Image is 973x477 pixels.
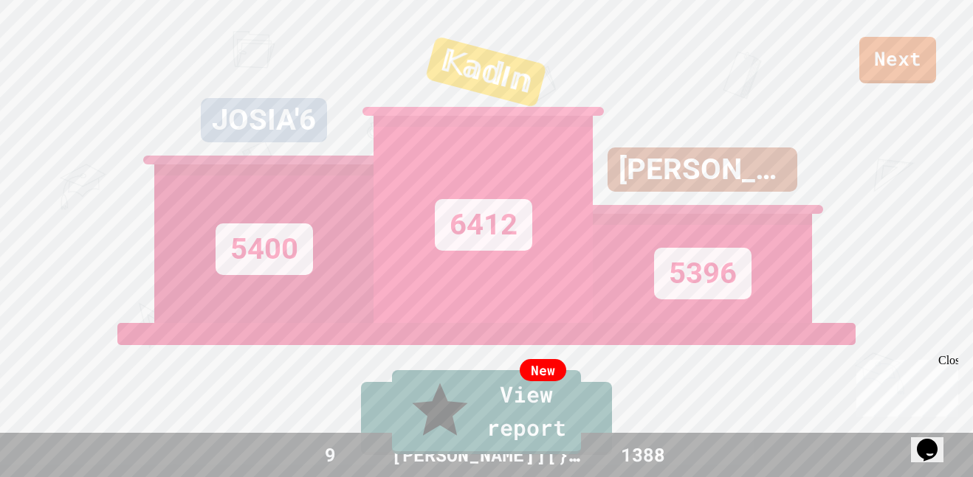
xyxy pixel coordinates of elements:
[911,418,958,462] iframe: chat widget
[859,37,936,83] a: Next
[392,370,581,454] a: View report
[435,199,532,251] div: 6412
[201,98,327,142] div: JOSIA'6
[654,248,752,299] div: 5396
[425,35,547,108] div: 𝕂𝕒𝕕I𝕟
[216,223,313,275] div: 5400
[850,354,958,417] iframe: chat widget
[520,359,566,381] div: New
[6,6,102,94] div: Chat with us now!Close
[608,147,797,192] div: [PERSON_NAME]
